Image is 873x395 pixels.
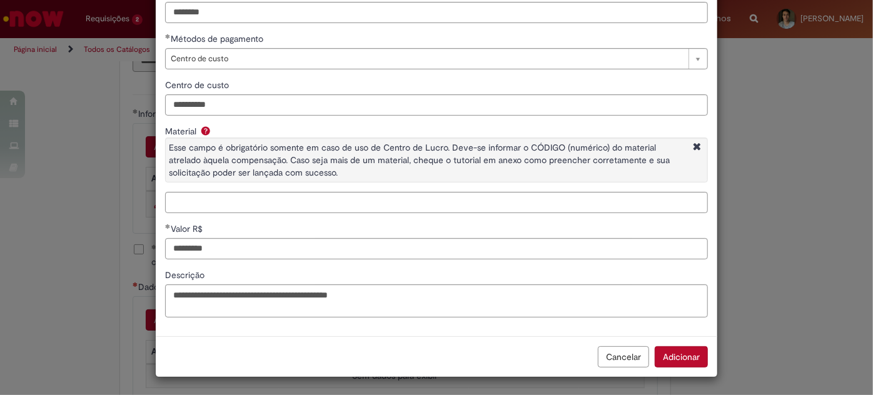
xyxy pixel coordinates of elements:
[655,346,708,367] button: Adicionar
[165,79,231,91] span: Centro de custo
[171,49,682,69] span: Centro de custo
[165,269,207,281] span: Descrição
[165,94,708,116] input: Centro de custo
[165,224,171,229] span: Obrigatório Preenchido
[165,192,708,213] input: Material
[165,126,199,137] span: Material
[690,141,704,154] i: Fechar More information Por question_material
[165,2,708,23] input: Conta contábil
[165,34,171,39] span: Obrigatório Preenchido
[165,238,708,259] input: Valor R$
[598,346,649,367] button: Cancelar
[165,284,708,317] textarea: Descrição
[169,142,670,178] span: Esse campo é obrigatório somente em caso de uso de Centro de Lucro. Deve-se informar o CÓDIGO (nu...
[199,126,214,136] span: Ajuda para Material
[171,223,205,234] span: Valor R$
[171,33,266,44] span: Métodos de pagamento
